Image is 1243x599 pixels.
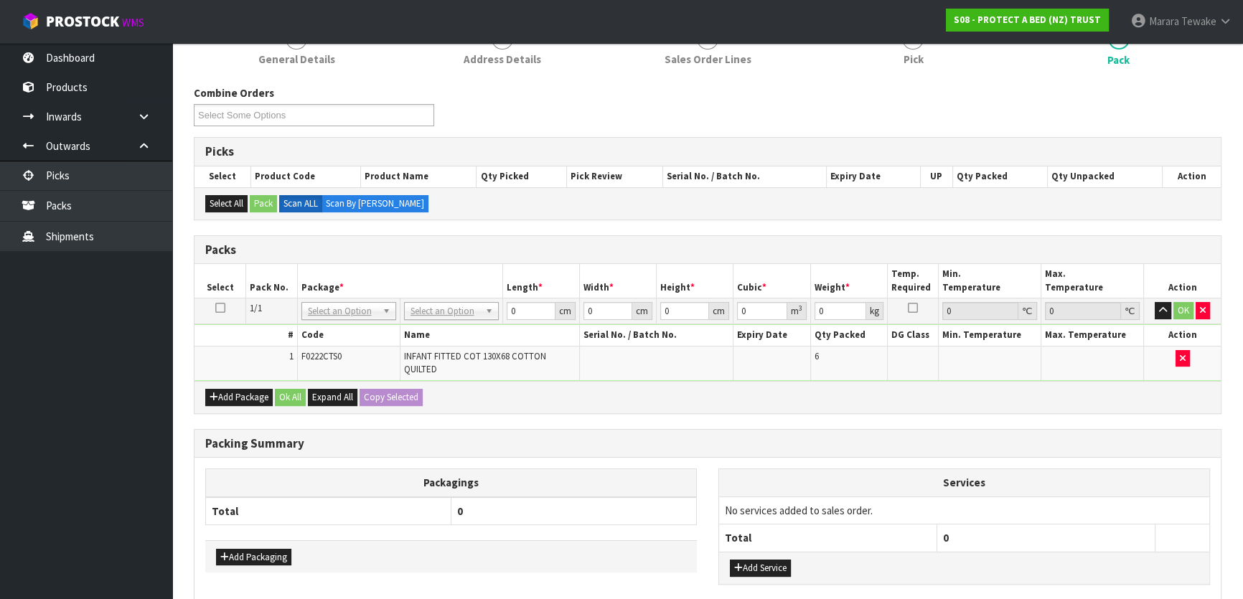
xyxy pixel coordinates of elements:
[709,302,729,320] div: cm
[719,469,1209,496] th: Services
[663,166,827,187] th: Serial No. / Batch No.
[411,303,479,320] span: Select an Option
[464,52,541,67] span: Address Details
[1041,325,1144,346] th: Max. Temperature
[733,264,810,298] th: Cubic
[246,264,298,298] th: Pack No.
[815,350,819,362] span: 6
[194,325,297,346] th: #
[657,264,733,298] th: Height
[1162,166,1221,187] th: Action
[250,195,277,212] button: Pack
[400,325,579,346] th: Name
[361,166,477,187] th: Product Name
[1144,264,1221,298] th: Action
[205,145,1210,159] h3: Picks
[903,52,923,67] span: Pick
[567,166,663,187] th: Pick Review
[322,195,428,212] label: Scan By [PERSON_NAME]
[22,12,39,30] img: cube-alt.png
[297,325,400,346] th: Code
[920,166,952,187] th: UP
[810,264,887,298] th: Weight
[826,166,920,187] th: Expiry Date
[404,350,546,375] span: INFANT FITTED COT 130X68 COTTON QUILTED
[632,302,652,320] div: cm
[939,325,1041,346] th: Min. Temperature
[205,195,248,212] button: Select All
[665,52,751,67] span: Sales Order Lines
[289,350,294,362] span: 1
[579,264,656,298] th: Width
[1173,302,1193,319] button: OK
[46,12,119,31] span: ProStock
[206,469,697,497] th: Packagings
[1149,14,1179,28] span: Marara
[810,325,887,346] th: Qty Packed
[943,531,949,544] span: 0
[733,325,810,346] th: Expiry Date
[1181,14,1216,28] span: Tewake
[312,391,353,403] span: Expand All
[799,303,802,313] sup: 3
[954,14,1101,26] strong: S08 - PROTECT A BED (NZ) TRUST
[1041,264,1144,298] th: Max. Temperature
[1144,325,1221,346] th: Action
[555,302,576,320] div: cm
[301,350,342,362] span: F0222CTS0
[297,264,502,298] th: Package
[1121,302,1140,320] div: ℃
[258,52,335,67] span: General Details
[502,264,579,298] th: Length
[1018,302,1037,320] div: ℃
[457,504,463,518] span: 0
[205,437,1210,451] h3: Packing Summary
[205,243,1210,257] h3: Packs
[939,264,1041,298] th: Min. Temperature
[719,524,937,552] th: Total
[787,302,807,320] div: m
[194,264,246,298] th: Select
[279,195,322,212] label: Scan ALL
[308,389,357,406] button: Expand All
[275,389,306,406] button: Ok All
[866,302,883,320] div: kg
[946,9,1109,32] a: S08 - PROTECT A BED (NZ) TRUST
[250,166,360,187] th: Product Code
[477,166,567,187] th: Qty Picked
[1107,52,1130,67] span: Pack
[206,497,451,525] th: Total
[122,16,144,29] small: WMS
[1048,166,1163,187] th: Qty Unpacked
[308,303,377,320] span: Select an Option
[360,389,423,406] button: Copy Selected
[887,325,939,346] th: DG Class
[216,549,291,566] button: Add Packaging
[194,85,274,100] label: Combine Orders
[205,389,273,406] button: Add Package
[719,496,1209,524] td: No services added to sales order.
[952,166,1047,187] th: Qty Packed
[250,302,262,314] span: 1/1
[730,560,791,577] button: Add Service
[194,166,250,187] th: Select
[579,325,733,346] th: Serial No. / Batch No.
[887,264,939,298] th: Temp. Required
